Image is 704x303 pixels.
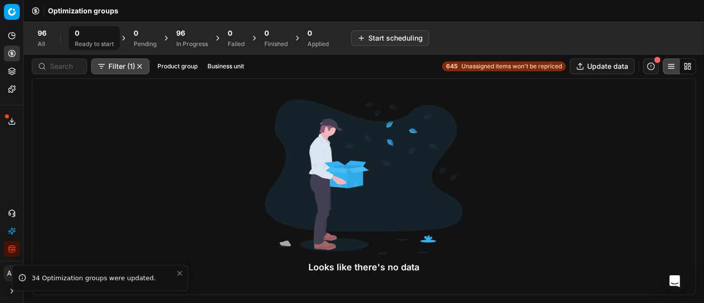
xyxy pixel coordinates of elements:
[153,60,201,72] button: Product group
[228,28,232,38] span: 0
[48,6,118,16] nav: breadcrumb
[176,40,208,48] div: In Progress
[446,62,457,70] strong: 645
[203,60,248,72] button: Business unit
[134,40,156,48] div: Pending
[38,28,47,38] span: 96
[307,28,312,38] span: 0
[265,260,463,274] div: Looks like there's no data
[38,40,47,48] div: All
[174,267,186,279] button: Close toast
[307,40,329,48] div: Applied
[4,265,20,281] button: AC
[75,40,114,48] div: Ready to start
[75,28,79,38] span: 0
[48,6,118,16] span: Optimization groups
[442,61,566,71] a: 645Unassigned items won't be repriced
[32,273,176,283] div: 34 Optimization groups were updated.
[570,58,635,74] button: Update data
[461,62,562,70] span: Unassigned items won't be repriced
[264,40,288,48] div: Finished
[91,58,150,74] button: Filter (1)
[4,266,19,281] span: AC
[134,28,138,38] span: 0
[351,30,429,46] button: Start scheduling
[176,28,185,38] span: 96
[228,40,245,48] div: Failed
[663,269,687,293] div: Open Intercom Messenger
[50,61,81,71] input: Search
[264,28,269,38] span: 0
